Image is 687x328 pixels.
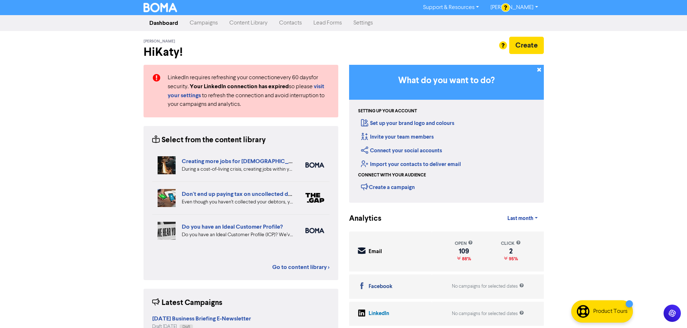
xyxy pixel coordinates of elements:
a: Contacts [273,16,308,30]
a: Last month [502,211,543,226]
div: Email [369,248,382,256]
button: Create [509,37,544,54]
div: Even though you haven’t collected your debtors, you still have to pay tax on them. This is becaus... [182,198,295,206]
a: visit your settings [168,84,324,99]
div: Facebook [369,283,392,291]
a: Don't end up paying tax on uncollected debtors! [182,190,307,198]
div: 109 [455,248,473,254]
a: Do you have an Ideal Customer Profile? [182,223,283,230]
div: Setting up your account [358,108,417,114]
div: LinkedIn requires refreshing your connection every 60 days for security. so please to refresh the... [162,73,335,109]
a: Creating more jobs for [DEMOGRAPHIC_DATA] workers [182,158,330,165]
iframe: Chat Widget [651,293,687,328]
div: Create a campaign [361,181,415,192]
h3: What do you want to do? [360,76,533,86]
img: thegap [305,193,324,203]
span: 95% [507,256,518,262]
div: open [455,240,473,247]
span: [PERSON_NAME] [144,39,175,44]
a: Settings [348,16,379,30]
a: Lead Forms [308,16,348,30]
img: boma [305,228,324,233]
div: No campaigns for selected dates [452,310,524,317]
img: BOMA Logo [144,3,177,12]
div: 2 [501,248,521,254]
a: [PERSON_NAME] [485,2,543,13]
div: LinkedIn [369,310,389,318]
a: Set up your brand logo and colours [361,120,454,127]
div: No campaigns for selected dates [452,283,524,290]
strong: [DATE] Business Briefing E-Newsletter [152,315,251,322]
a: Campaigns [184,16,224,30]
a: Dashboard [144,16,184,30]
a: Connect your social accounts [361,147,442,154]
div: Getting Started in BOMA [349,65,544,203]
a: Import your contacts to deliver email [361,161,461,168]
div: Analytics [349,213,373,224]
div: Connect with your audience [358,172,426,179]
a: Content Library [224,16,273,30]
a: [DATE] Business Briefing E-Newsletter [152,316,251,322]
a: Go to content library > [272,263,330,271]
div: Latest Campaigns [152,297,223,309]
div: Select from the content library [152,135,266,146]
strong: Your LinkedIn connection has expired [190,83,289,90]
a: Support & Resources [417,2,485,13]
a: Invite your team members [361,134,434,140]
span: Last month [507,215,533,222]
h2: Hi Katy ! [144,45,338,59]
div: Do you have an Ideal Customer Profile (ICP)? We’ve got advice on five key elements to include in ... [182,231,295,239]
div: During a cost-of-living crisis, creating jobs within your local community is one of the most impo... [182,166,295,173]
span: 88% [461,256,471,262]
img: boma [305,162,324,168]
div: click [501,240,521,247]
